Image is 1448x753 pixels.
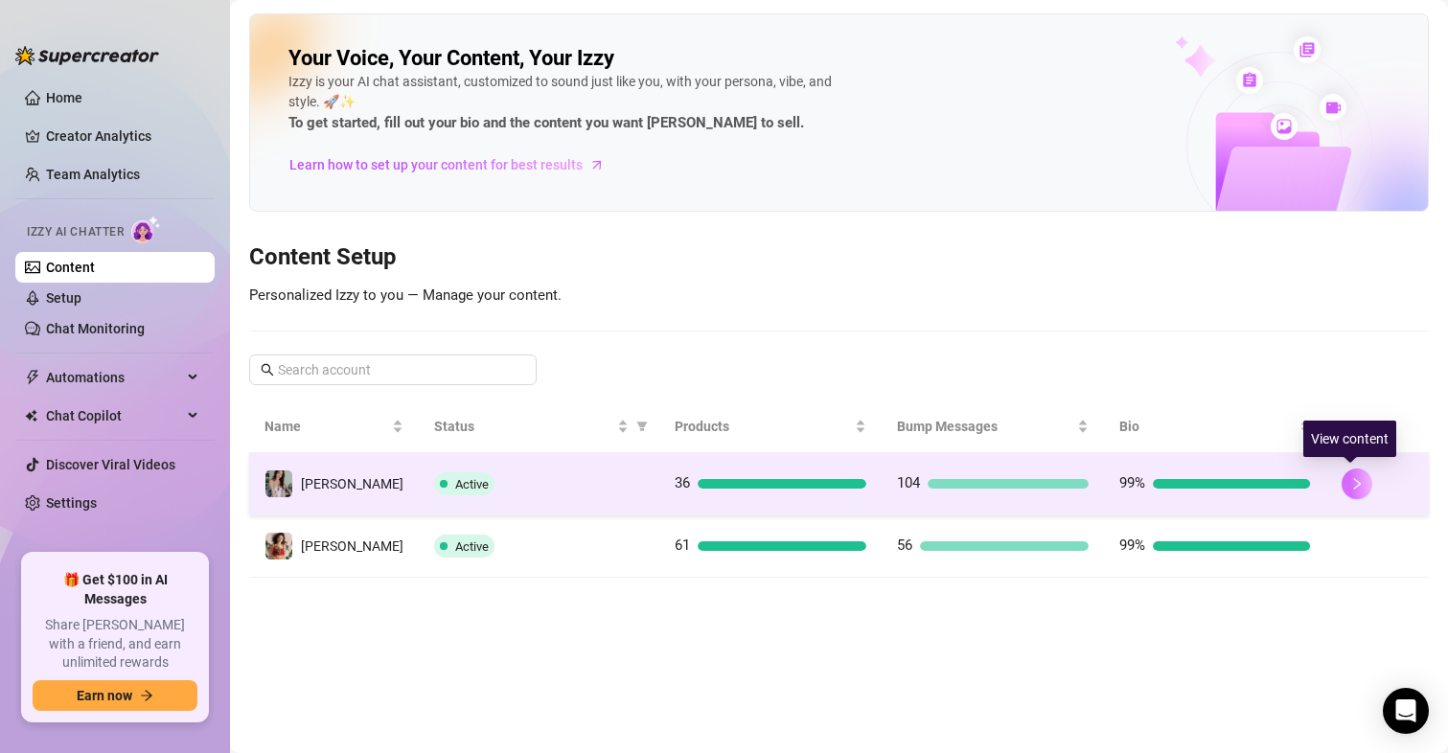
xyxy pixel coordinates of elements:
[289,154,583,175] span: Learn how to set up your content for best results
[46,121,199,151] a: Creator Analytics
[1383,688,1429,734] div: Open Intercom Messenger
[131,216,161,243] img: AI Chatter
[632,412,652,441] span: filter
[659,400,882,453] th: Products
[1104,400,1326,453] th: Bio
[249,242,1429,273] h3: Content Setup
[455,539,489,554] span: Active
[1131,15,1428,211] img: ai-chatter-content-library-cLFOSyPT.png
[46,290,81,306] a: Setup
[1119,536,1145,554] span: 99%
[675,416,851,437] span: Products
[1119,474,1145,491] span: 99%
[265,533,292,559] img: maki
[265,470,292,497] img: Maki
[46,495,97,511] a: Settings
[882,400,1104,453] th: Bump Messages
[261,363,274,376] span: search
[1350,477,1364,491] span: right
[636,421,648,432] span: filter
[1342,468,1372,499] button: right
[1303,421,1396,457] div: View content
[46,457,175,472] a: Discover Viral Videos
[46,321,145,336] a: Chat Monitoring
[25,409,37,422] img: Chat Copilot
[419,400,659,453] th: Status
[897,536,912,554] span: 56
[288,114,804,131] strong: To get started, fill out your bio and the content you want [PERSON_NAME] to sell.
[675,536,690,554] span: 61
[301,476,403,491] span: [PERSON_NAME]
[46,90,82,105] a: Home
[278,359,510,380] input: Search account
[140,689,153,702] span: arrow-right
[1119,416,1296,437] span: Bio
[33,616,197,673] span: Share [PERSON_NAME] with a friend, and earn unlimited rewards
[33,571,197,608] span: 🎁 Get $100 in AI Messages
[897,474,920,491] span: 104
[25,370,40,385] span: thunderbolt
[249,286,562,304] span: Personalized Izzy to you — Manage your content.
[15,46,159,65] img: logo-BBDzfeDw.svg
[46,400,182,431] span: Chat Copilot
[249,400,419,453] th: Name
[264,416,388,437] span: Name
[77,688,132,703] span: Earn now
[434,416,613,437] span: Status
[288,72,863,135] div: Izzy is your AI chat assistant, customized to sound just like you, with your persona, vibe, and s...
[897,416,1073,437] span: Bump Messages
[675,474,690,491] span: 36
[288,45,614,72] h2: Your Voice, Your Content, Your Izzy
[301,538,403,554] span: [PERSON_NAME]
[46,167,140,182] a: Team Analytics
[587,155,607,174] span: arrow-right
[46,260,95,275] a: Content
[46,362,182,393] span: Automations
[33,680,197,711] button: Earn nowarrow-right
[288,149,619,180] a: Learn how to set up your content for best results
[455,477,489,491] span: Active
[27,223,124,241] span: Izzy AI Chatter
